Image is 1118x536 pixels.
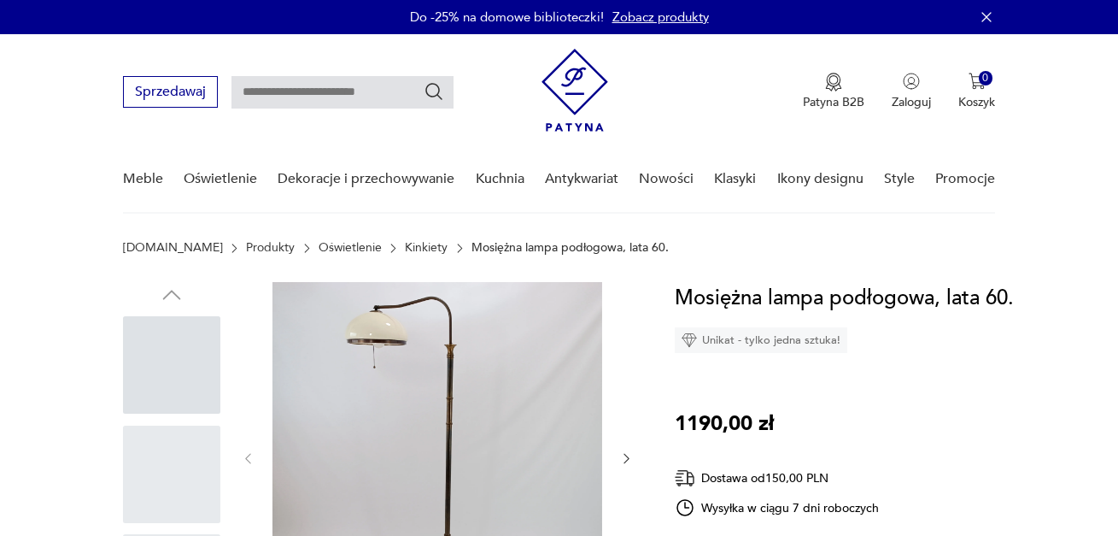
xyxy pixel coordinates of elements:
[935,146,995,212] a: Promocje
[123,241,223,255] a: [DOMAIN_NAME]
[958,94,995,110] p: Koszyk
[405,241,448,255] a: Kinkiety
[892,73,931,110] button: Zaloguj
[892,94,931,110] p: Zaloguj
[184,146,257,212] a: Oświetlenie
[278,146,454,212] a: Dekoracje i przechowywanie
[471,241,669,255] p: Mosiężna lampa podłogowa, lata 60.
[958,73,995,110] button: 0Koszyk
[969,73,986,90] img: Ikona koszyka
[884,146,915,212] a: Style
[424,81,444,102] button: Szukaj
[675,282,1014,315] h1: Mosiężna lampa podłogowa, lata 60.
[979,71,993,85] div: 0
[123,146,163,212] a: Meble
[319,241,382,255] a: Oświetlenie
[803,73,864,110] a: Ikona medaluPatyna B2B
[639,146,694,212] a: Nowości
[476,146,524,212] a: Kuchnia
[803,94,864,110] p: Patyna B2B
[410,9,604,26] p: Do -25% na domowe biblioteczki!
[541,49,608,132] img: Patyna - sklep z meblami i dekoracjami vintage
[803,73,864,110] button: Patyna B2B
[714,146,756,212] a: Klasyki
[545,146,618,212] a: Antykwariat
[675,468,695,489] img: Ikona dostawy
[903,73,920,90] img: Ikonka użytkownika
[682,333,697,348] img: Ikona diamentu
[675,327,847,353] div: Unikat - tylko jedna sztuka!
[612,9,709,26] a: Zobacz produkty
[675,498,880,518] div: Wysyłka w ciągu 7 dni roboczych
[675,408,774,440] p: 1190,00 zł
[246,241,295,255] a: Produkty
[675,468,880,489] div: Dostawa od 150,00 PLN
[777,146,863,212] a: Ikony designu
[123,76,218,108] button: Sprzedawaj
[123,87,218,99] a: Sprzedawaj
[825,73,842,91] img: Ikona medalu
